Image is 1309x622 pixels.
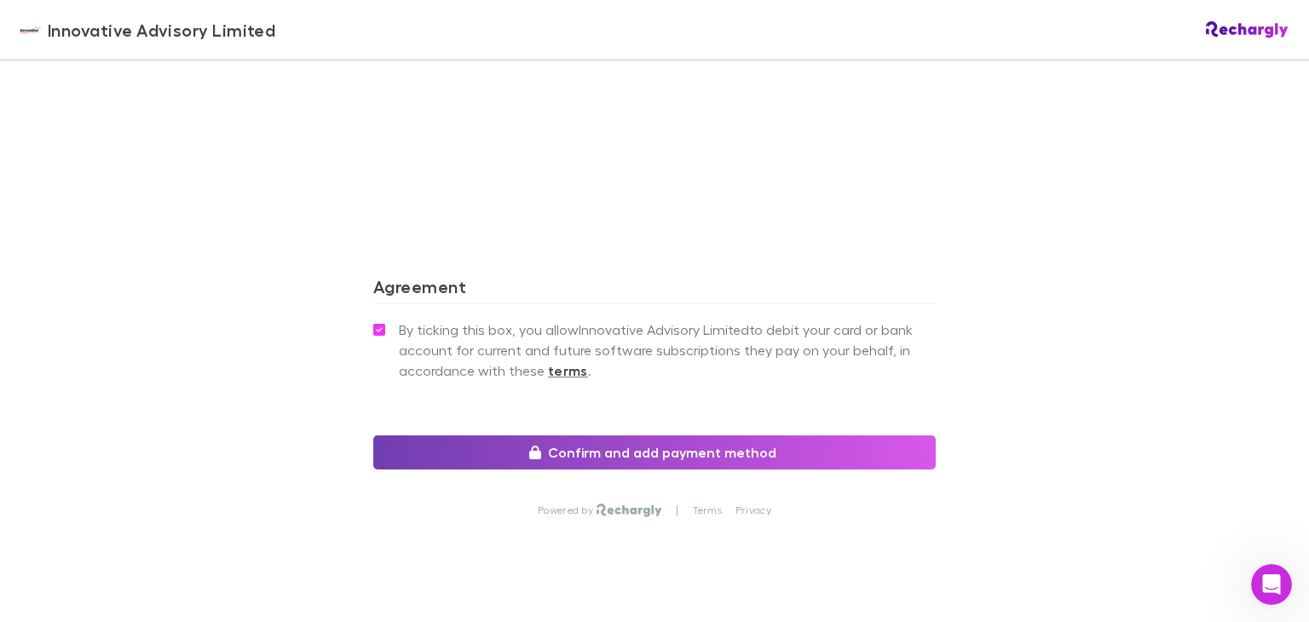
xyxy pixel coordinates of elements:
strong: terms [548,362,588,379]
a: Terms [693,504,722,517]
img: Rechargly Logo [1206,21,1289,38]
h3: Agreement [373,276,936,303]
p: Powered by [538,504,597,517]
button: Confirm and add payment method [373,435,936,469]
iframe: Intercom live chat [1251,564,1292,605]
p: | [676,504,678,517]
a: Privacy [735,504,771,517]
span: Innovative Advisory Limited [48,17,275,43]
img: Rechargly Logo [597,504,662,517]
span: By ticking this box, you allow Innovative Advisory Limited to debit your card or bank account for... [399,320,936,381]
img: Innovative Advisory Limited's Logo [20,20,41,40]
